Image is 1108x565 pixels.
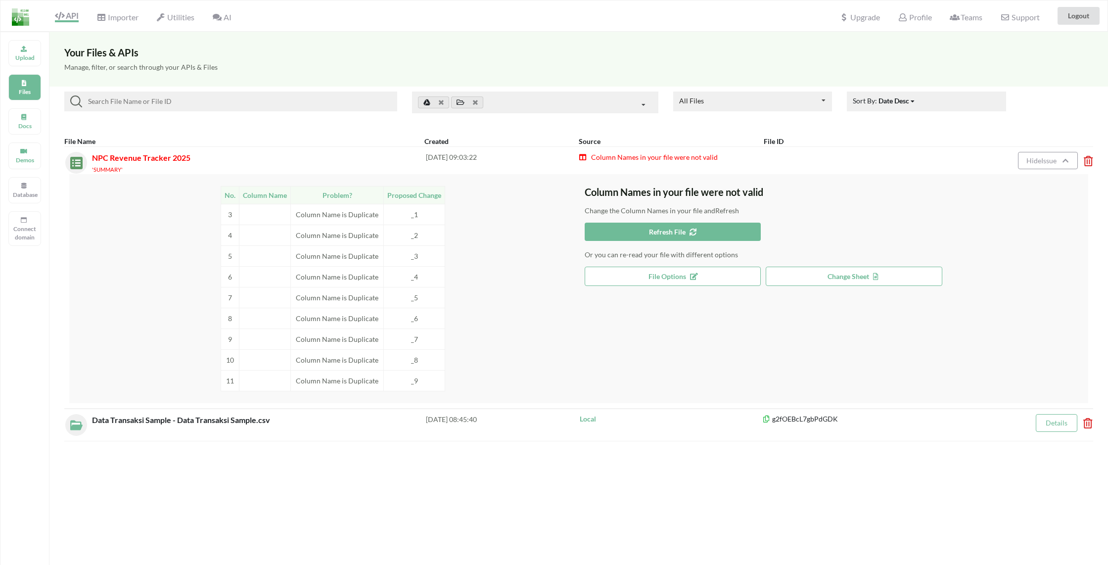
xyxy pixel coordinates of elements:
[950,12,982,22] span: Teams
[898,12,931,22] span: Profile
[384,349,445,370] td: _8
[579,137,600,145] b: Source
[585,206,1088,216] p: Change the Column Names in your file and Refresh
[64,47,1093,58] h3: Your Files & APIs
[679,97,704,104] div: All Files
[92,415,272,424] span: Data Transaksi Sample - Data Transaksi Sample.csv
[649,228,697,236] span: Refresh File
[384,225,445,245] td: _2
[384,329,445,349] td: _7
[426,414,579,436] div: [DATE] 08:45:40
[70,95,82,107] img: searchIcon.svg
[212,12,231,22] span: AI
[1018,152,1077,169] button: HideIssue
[291,370,384,391] td: Column Name is Duplicate
[64,137,95,145] b: File Name
[424,137,449,145] b: Created
[156,12,194,22] span: Utilities
[828,272,880,281] span: Change Sheet
[13,122,37,130] p: Docs
[384,186,445,204] td: Proposed Change
[55,11,79,20] span: API
[585,267,761,286] button: File Options
[590,153,718,161] span: Column Names in your file were not valid
[13,225,37,241] p: Connect domain
[1058,7,1100,25] button: Logout
[291,204,384,225] td: Column Name is Duplicate
[384,245,445,266] td: _3
[1000,13,1039,21] span: Support
[291,225,384,245] td: Column Name is Duplicate
[221,329,239,349] td: 9
[221,204,239,225] td: 3
[384,204,445,225] td: _1
[65,152,83,169] img: sheets.7a1b7961.svg
[239,186,291,204] td: Column Name
[839,13,880,21] span: Upgrade
[585,250,1088,260] p: Or you can re-read your file with different options
[291,245,384,266] td: Column Name is Duplicate
[64,63,1093,72] h5: Manage, filter, or search through your APIs & Files
[384,266,445,287] td: _4
[13,53,37,62] p: Upload
[13,156,37,164] p: Demos
[221,287,239,308] td: 7
[221,225,239,245] td: 4
[1046,419,1067,427] a: Details
[384,308,445,329] td: _6
[65,414,83,431] img: localFileIcon.23929a80.svg
[878,95,909,106] div: Date Desc
[585,223,761,241] button: Refresh File
[221,186,239,204] td: No.
[762,414,986,424] p: g2fOEBcL7gbPdGDK
[13,190,37,199] p: Database
[291,329,384,349] td: Column Name is Duplicate
[764,137,784,145] b: File ID
[384,370,445,391] td: _9
[92,153,190,162] span: NPC Revenue Tracker 2025
[221,245,239,266] td: 5
[291,287,384,308] td: Column Name is Duplicate
[580,414,762,424] p: Local
[853,96,916,105] span: Sort By:
[585,186,1088,198] h3: Column Names in your file were not valid
[92,166,123,173] small: 'SUMMARY'
[13,88,37,96] p: Files
[221,370,239,391] td: 11
[221,308,239,329] td: 8
[96,12,138,22] span: Importer
[291,349,384,370] td: Column Name is Duplicate
[291,308,384,329] td: Column Name is Duplicate
[1036,414,1077,432] button: Details
[221,349,239,370] td: 10
[384,287,445,308] td: _5
[12,8,29,26] img: LogoIcon.png
[221,266,239,287] td: 6
[648,272,697,281] span: File Options
[426,152,579,174] div: [DATE] 09:03:22
[766,267,942,286] button: Change Sheet
[82,95,393,107] input: Search File Name or File ID
[291,266,384,287] td: Column Name is Duplicate
[291,186,384,204] td: Problem?
[1026,156,1060,165] span: Hide Issue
